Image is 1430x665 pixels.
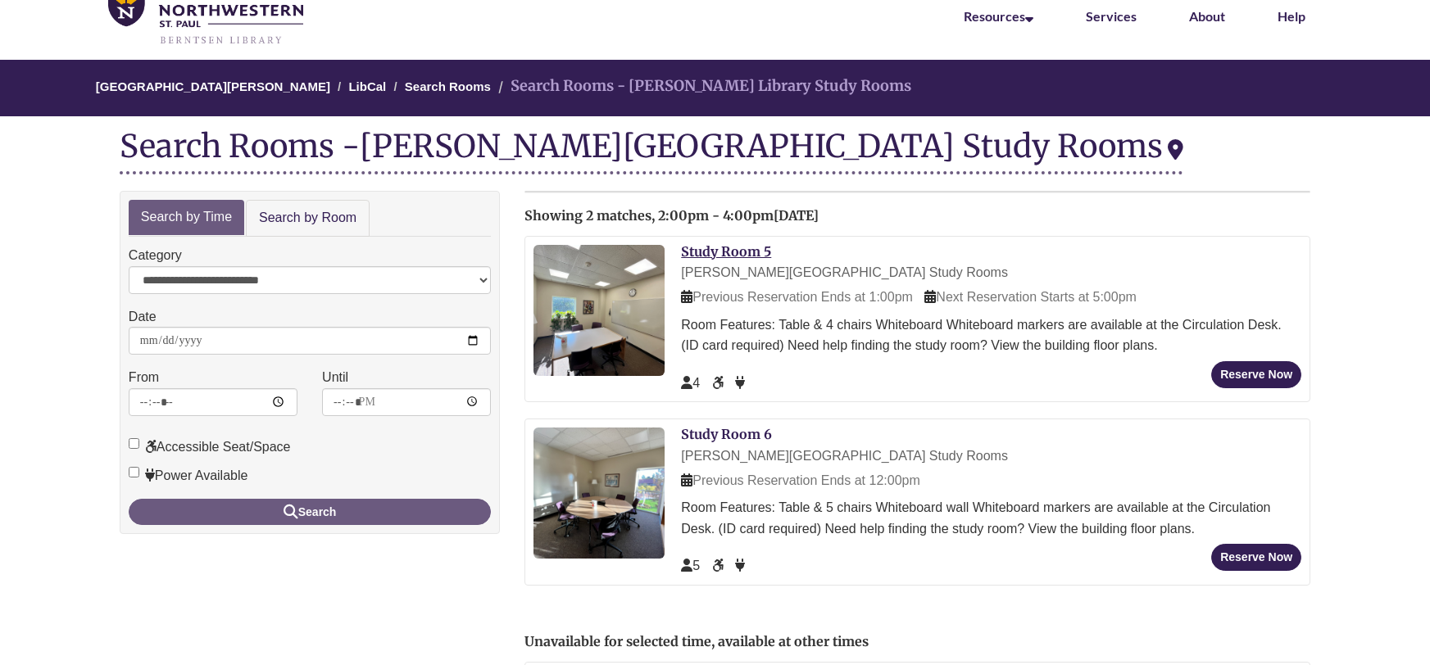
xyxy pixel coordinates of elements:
button: Reserve Now [1211,544,1301,571]
input: Power Available [129,467,139,477]
button: Search [129,499,491,525]
a: LibCal [348,79,386,93]
span: Next Reservation Starts at 5:00pm [924,290,1137,304]
span: Power Available [735,559,745,572]
a: Services [1086,8,1137,24]
div: Room Features: Table & 5 chairs Whiteboard wall Whiteboard markers are available at the Circulati... [681,497,1301,539]
div: Room Features: Table & 4 chairs Whiteboard Whiteboard markers are available at the Circulation De... [681,314,1301,356]
label: From [129,367,159,388]
a: About [1189,8,1225,24]
a: Help [1278,8,1305,24]
a: [GEOGRAPHIC_DATA][PERSON_NAME] [96,79,330,93]
img: Study Room 5 [533,245,665,376]
span: The capacity of this space [681,376,700,390]
span: The capacity of this space [681,559,700,572]
a: Search Rooms [405,79,491,93]
label: Date [129,306,157,328]
a: Search by Room [246,200,370,237]
span: Accessible Seat/Space [712,559,727,572]
h2: Showing 2 matches [524,209,1310,224]
input: Accessible Seat/Space [129,438,139,449]
label: Power Available [129,465,248,486]
a: Study Room 5 [681,243,771,260]
nav: Breadcrumb [120,60,1310,116]
a: Resources [964,8,1033,24]
span: Previous Reservation Ends at 12:00pm [681,473,919,487]
label: Accessible Seat/Space [129,437,291,458]
span: , 2:00pm - 4:00pm[DATE] [651,207,819,224]
div: Search Rooms - [120,129,1183,174]
label: Category [129,245,182,266]
button: Reserve Now [1211,361,1301,388]
div: [PERSON_NAME][GEOGRAPHIC_DATA] Study Rooms [681,262,1301,283]
a: Search by Time [129,200,244,235]
h2: Unavailable for selected time, available at other times [524,635,1310,649]
img: Study Room 6 [533,427,665,559]
a: Study Room 6 [681,426,772,442]
span: Previous Reservation Ends at 1:00pm [681,290,913,304]
span: Power Available [735,376,745,390]
div: [PERSON_NAME][GEOGRAPHIC_DATA] Study Rooms [681,446,1301,467]
span: Accessible Seat/Space [712,376,727,390]
label: Until [322,367,348,388]
div: [PERSON_NAME][GEOGRAPHIC_DATA] Study Rooms [360,126,1183,165]
li: Search Rooms - [PERSON_NAME] Library Study Rooms [494,75,911,98]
